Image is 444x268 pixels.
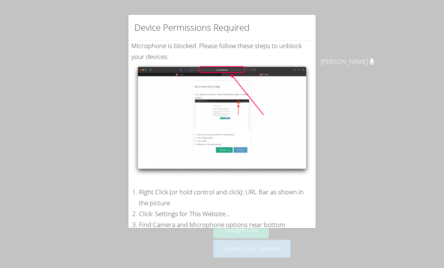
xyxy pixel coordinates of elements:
h2: Device Permissions Required [134,21,249,34]
li: Find Camera and Microphone options near bottom [139,220,313,230]
li: Click: Settings for This Website... [139,209,313,220]
img: Cloud Room Debug [131,62,313,178]
li: Right Click (or hold control and click): URL Bar as shown in the picture [139,187,313,209]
